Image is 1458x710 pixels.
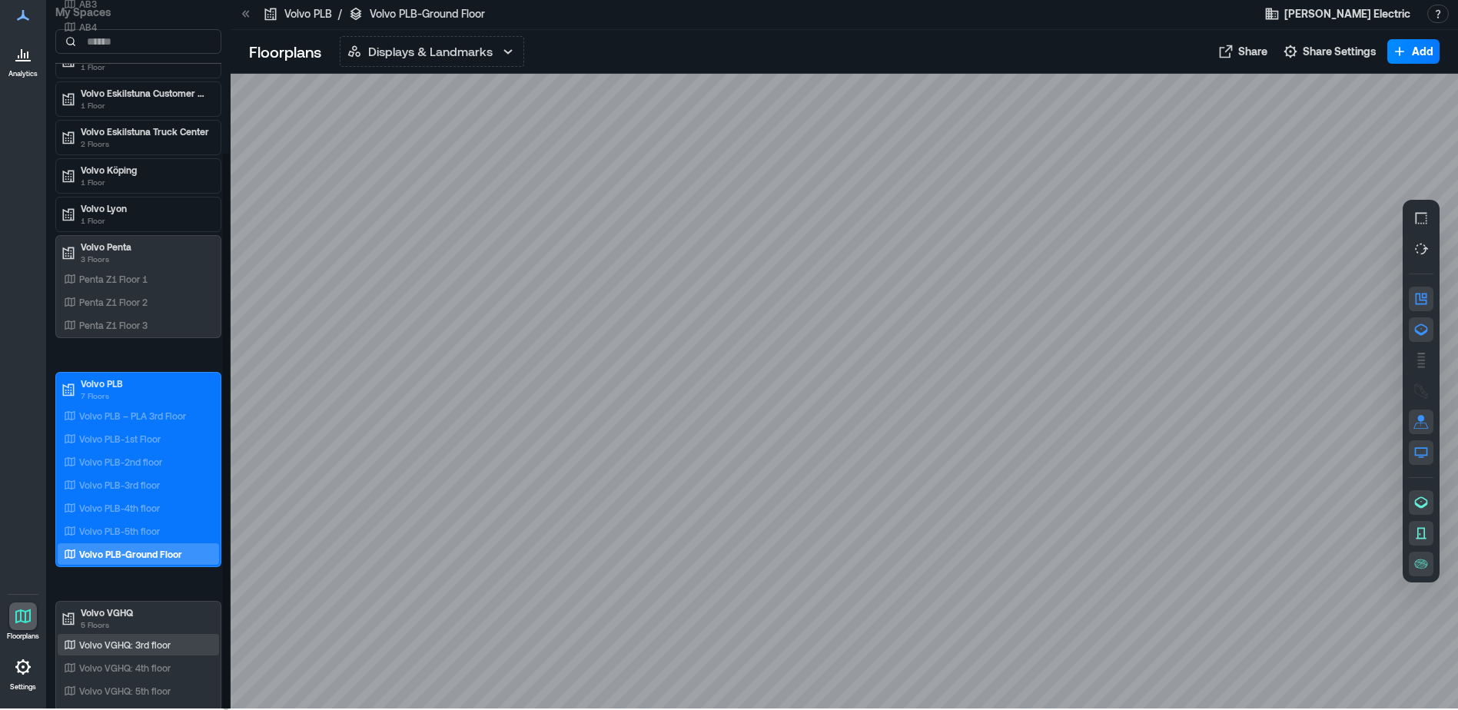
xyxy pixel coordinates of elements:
[1238,44,1267,59] span: Share
[81,241,210,253] p: Volvo Penta
[81,138,210,150] p: 2 Floors
[81,253,210,265] p: 3 Floors
[338,6,342,22] p: /
[1214,39,1272,64] button: Share
[1260,2,1415,26] button: [PERSON_NAME] Electric
[7,632,39,641] p: Floorplans
[4,35,42,83] a: Analytics
[79,21,97,33] p: AB4
[55,5,221,20] p: My Spaces
[79,502,160,514] p: Volvo PLB-4th floor
[81,176,210,188] p: 1 Floor
[79,525,160,537] p: Volvo PLB-5th floor
[79,319,148,331] p: Penta Z1 Floor 3
[81,99,210,111] p: 1 Floor
[79,662,171,674] p: Volvo VGHQ: 4th floor
[5,649,42,696] a: Settings
[81,606,210,619] p: Volvo VGHQ
[81,377,210,390] p: Volvo PLB
[81,87,210,99] p: Volvo Eskilstuna Customer Center
[79,456,162,468] p: Volvo PLB-2nd floor
[1387,39,1440,64] button: Add
[249,41,321,62] p: Floorplans
[79,273,148,285] p: Penta Z1 Floor 1
[81,61,210,73] p: 1 Floor
[79,685,171,697] p: Volvo VGHQ: 5th floor
[81,125,210,138] p: Volvo Eskilstuna Truck Center
[340,36,524,67] button: Displays & Landmarks
[1278,39,1381,64] button: Share Settings
[79,433,161,445] p: Volvo PLB-1st Floor
[1303,44,1377,59] span: Share Settings
[81,202,210,214] p: Volvo Lyon
[8,69,38,78] p: Analytics
[81,164,210,176] p: Volvo Köping
[2,598,44,645] a: Floorplans
[368,42,493,61] p: Displays & Landmarks
[79,639,171,651] p: Volvo VGHQ: 3rd floor
[1284,6,1410,22] span: [PERSON_NAME] Electric
[81,619,210,631] p: 5 Floors
[79,479,160,491] p: Volvo PLB-3rd floor
[10,682,36,692] p: Settings
[79,548,182,560] p: Volvo PLB-Ground Floor
[81,390,210,402] p: 7 Floors
[79,296,148,308] p: Penta Z1 Floor 2
[284,6,332,22] p: Volvo PLB
[79,410,186,422] p: Volvo PLB – PLA 3rd Floor
[370,6,485,22] p: Volvo PLB-Ground Floor
[81,214,210,227] p: 1 Floor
